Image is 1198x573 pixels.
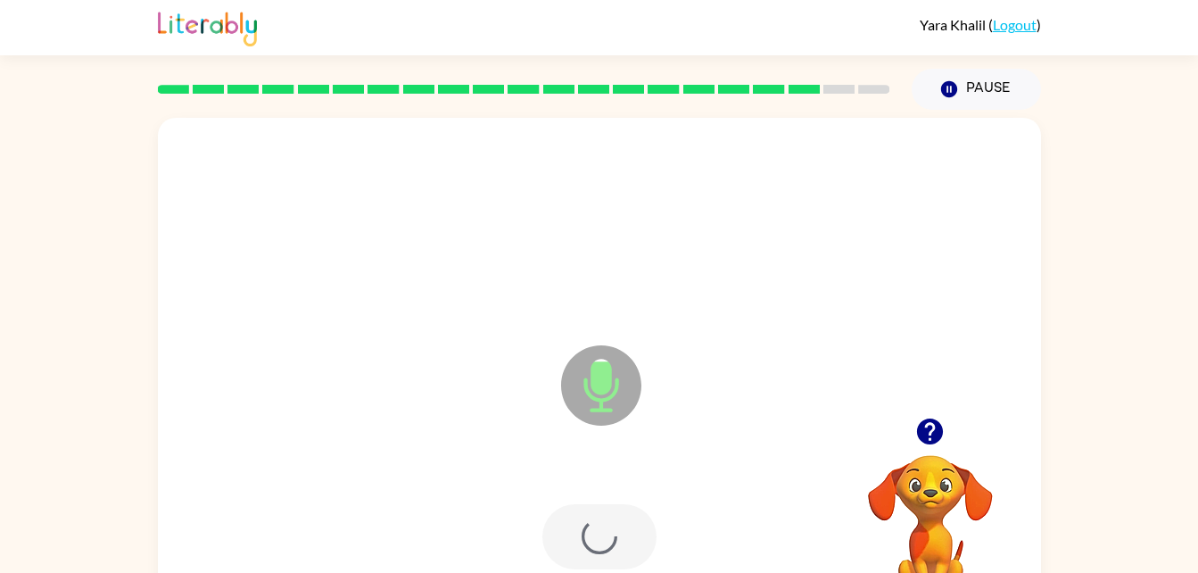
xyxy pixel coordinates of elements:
a: Logout [993,16,1037,33]
span: Yara Khalil [920,16,988,33]
img: Literably [158,7,257,46]
button: Pause [912,69,1041,110]
div: ( ) [920,16,1041,33]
